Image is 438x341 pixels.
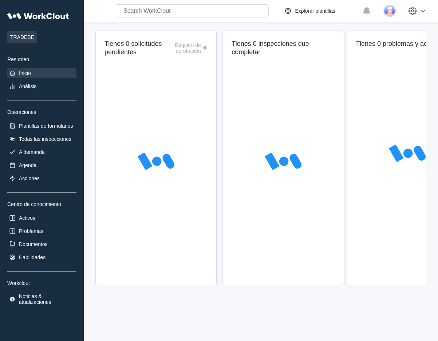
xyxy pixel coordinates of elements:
[7,292,76,306] a: Noticias & atualizaciones
[7,147,76,157] a: A demanda
[284,7,359,15] a: Explorar plantillas
[19,149,45,155] div: A demanda
[19,241,48,247] div: Documentos
[7,81,76,91] a: Análisis
[7,280,76,286] div: Workclout
[19,228,43,234] div: Problemas
[19,254,46,260] div: Habilidades
[19,215,35,221] div: Activos
[19,175,40,181] div: Acciones
[7,56,76,62] div: Resumen
[7,226,76,236] a: Problemas
[19,162,36,168] div: Agenda
[383,5,396,17] img: user-3.png
[19,83,36,89] div: Análisis
[7,109,76,115] div: Operaciones
[19,123,73,129] div: Plantillas de formularios
[7,173,76,183] a: Acciones
[295,8,336,14] div: Explorar plantillas
[104,40,166,56] h2: Tienes 0 solicitudes pendientes
[232,40,335,56] h2: Tienes 0 inspecciones que completar
[7,252,76,262] a: Habilidades
[166,42,201,54] div: Registro de aprobación
[19,136,71,142] div: Todas las inspecciones
[7,201,76,207] div: Centro de conocimiento
[7,239,76,249] a: Documentos
[7,121,76,131] a: Plantillas de formularios
[116,4,269,17] input: Search WorkClout
[7,134,76,144] a: Todas las inspecciones
[7,160,76,170] a: Agenda
[7,31,37,43] span: TRADEBE
[19,293,75,305] div: Noticias & atualizaciones
[19,70,31,76] div: Inicio
[7,213,76,223] a: Activos
[7,68,76,78] a: Inicio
